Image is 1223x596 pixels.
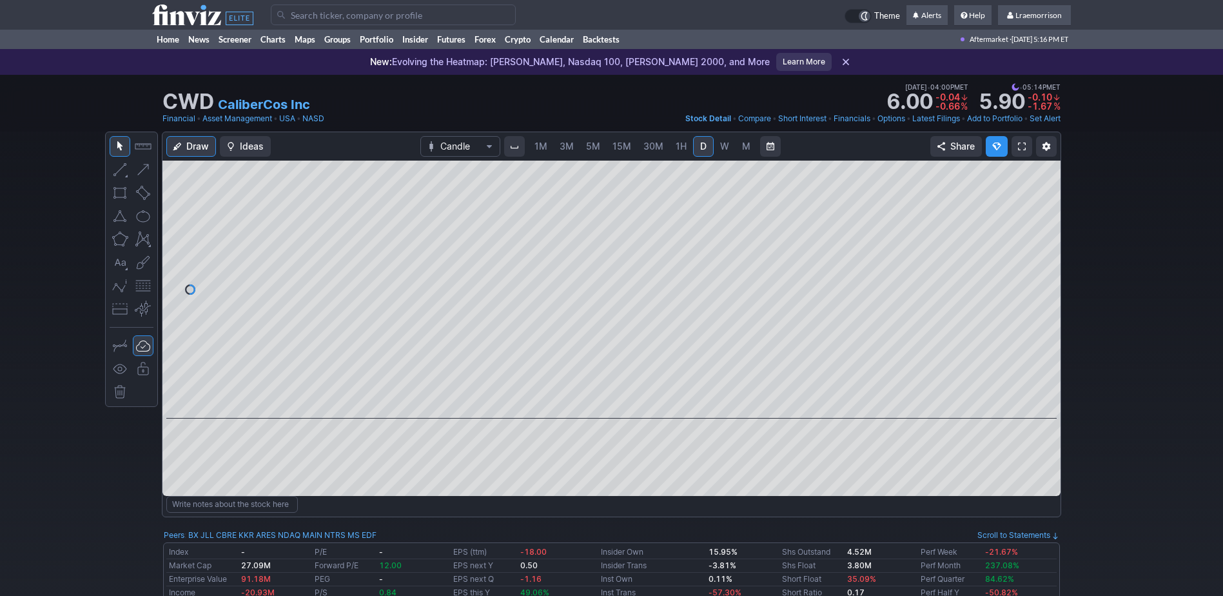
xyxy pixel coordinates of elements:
a: NTRS [324,529,346,542]
td: Shs Outstand [779,546,844,559]
a: M [736,136,756,157]
span: Aftermarket · [970,30,1012,49]
span: • [828,112,832,125]
td: Insider Trans [598,559,706,573]
button: Arrow [133,159,153,180]
span: • [732,112,737,125]
a: Portfolio [355,30,398,49]
a: Add to Portfolio [967,112,1022,125]
span: -0.04 [935,92,960,103]
a: 3M [554,136,580,157]
span: Lraemorrison [1015,10,1062,20]
td: Perf Week [918,546,983,559]
span: • [961,112,966,125]
strong: 5.90 [979,92,1025,112]
button: Elliott waves [110,275,130,296]
b: - [379,574,383,584]
a: Lraemorrison [998,5,1071,26]
a: CaliberCos Inc [218,95,310,114]
span: Share [950,140,975,153]
h1: CWD [162,92,214,112]
button: Share [930,136,982,157]
a: Compare [738,112,771,125]
a: Asset Management [202,112,272,125]
td: Perf Month [918,559,983,573]
span: 84.62% [985,574,1014,584]
span: 12.00 [379,561,402,570]
td: P/E [312,546,377,559]
b: 15.95% [709,547,738,557]
button: Hide drawings [110,359,130,379]
span: • [1019,81,1022,93]
button: Ideas [220,136,271,157]
span: • [197,112,201,125]
span: 35.09% [847,574,876,584]
span: % [961,101,968,112]
button: Chart Settings [1036,136,1057,157]
td: EPS next Y [451,559,518,573]
span: [DATE] 5:16 PM ET [1012,30,1068,49]
a: Financials [834,112,870,125]
a: Options [877,112,905,125]
a: Screener [214,30,256,49]
td: EPS (ttm) [451,546,518,559]
button: Fibonacci retracements [133,275,153,296]
span: • [927,81,930,93]
a: Crypto [500,30,535,49]
span: Draw [186,140,209,153]
span: Stock Detail [685,114,731,123]
a: NASD [302,112,324,125]
button: Remove all autosaved drawings [110,382,130,402]
button: Brush [133,252,153,273]
button: Rectangle [110,183,130,203]
b: 4.52M [847,547,872,557]
button: XABCD [133,229,153,250]
button: Mouse [110,136,130,157]
span: -21.67% [985,547,1018,557]
b: -3.81% [709,561,736,570]
td: Perf Quarter [918,573,983,586]
p: Evolving the Heatmap: [PERSON_NAME], Nasdaq 100, [PERSON_NAME] 2000, and More [370,55,770,68]
span: • [772,112,777,125]
a: Latest Filings [912,112,960,125]
span: Theme [874,9,900,23]
span: Latest Filings [912,114,960,123]
td: EPS next Q [451,573,518,586]
span: 05:14PM ET [1012,81,1061,93]
button: Position [110,299,130,319]
span: [DATE] 04:00PM ET [905,81,968,93]
button: Interval [504,136,525,157]
button: Chart Type [420,136,500,157]
button: Lock drawings [133,359,153,379]
td: Index [166,546,239,559]
a: NDAQ [278,529,300,542]
a: Forex [470,30,500,49]
span: 3M [560,141,574,152]
span: W [720,141,729,152]
b: 27.09M [241,561,271,570]
button: Rotated rectangle [133,183,153,203]
span: 15M [612,141,631,152]
button: Anchored VWAP [133,299,153,319]
strong: 6.00 [886,92,933,112]
a: CBRE [216,529,237,542]
span: New: [370,56,392,67]
a: KKR [239,529,254,542]
span: -1.67 [1028,101,1052,112]
a: JLL [201,529,214,542]
span: -18.00 [520,547,547,557]
span: • [906,112,911,125]
b: 0.11% [709,574,732,584]
span: M [742,141,750,152]
button: Explore new features [986,136,1008,157]
a: Short Interest [778,112,827,125]
button: Range [760,136,781,157]
span: Ideas [240,140,264,153]
a: 15M [607,136,637,157]
button: Drawing mode: Single [110,335,130,356]
a: 1M [529,136,553,157]
a: Help [954,5,992,26]
a: Peers [164,530,184,540]
span: 1M [534,141,547,152]
span: • [297,112,301,125]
